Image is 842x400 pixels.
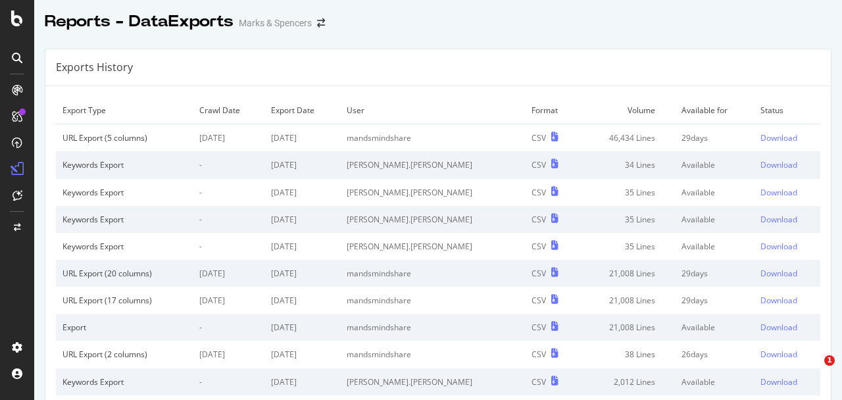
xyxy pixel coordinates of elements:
td: [DATE] [264,368,340,395]
a: Download [760,349,814,360]
td: [DATE] [264,206,340,233]
div: arrow-right-arrow-left [317,18,325,28]
div: CSV [532,241,546,252]
td: Export Type [56,97,193,124]
div: CSV [532,214,546,225]
div: Available [681,376,747,387]
td: Format [525,97,578,124]
td: [PERSON_NAME].[PERSON_NAME] [340,233,525,260]
div: Keywords Export [62,214,186,225]
td: [DATE] [264,341,340,368]
div: Available [681,159,747,170]
a: Download [760,159,814,170]
td: 35 Lines [578,233,675,260]
td: [PERSON_NAME].[PERSON_NAME] [340,206,525,233]
a: Download [760,295,814,306]
div: Download [760,132,797,143]
div: Download [760,322,797,333]
a: Download [760,187,814,198]
td: [DATE] [264,124,340,152]
td: 29 days [675,124,754,152]
div: CSV [532,376,546,387]
td: 46,434 Lines [578,124,675,152]
div: Reports - DataExports [45,11,234,33]
a: Download [760,322,814,333]
div: CSV [532,295,546,306]
td: Volume [578,97,675,124]
div: Download [760,376,797,387]
td: Crawl Date [193,97,264,124]
div: Exports History [56,60,133,75]
div: Available [681,241,747,252]
div: Keywords Export [62,241,186,252]
div: Download [760,187,797,198]
td: 34 Lines [578,151,675,178]
td: Status [754,97,820,124]
div: Export [62,322,186,333]
td: 29 days [675,287,754,314]
a: Download [760,376,814,387]
td: mandsmindshare [340,260,525,287]
div: Download [760,295,797,306]
td: 21,008 Lines [578,260,675,287]
div: URL Export (2 columns) [62,349,186,360]
div: CSV [532,187,546,198]
div: Download [760,268,797,279]
td: [DATE] [264,287,340,314]
div: CSV [532,132,546,143]
div: Download [760,159,797,170]
div: Available [681,187,747,198]
div: Keywords Export [62,159,186,170]
td: [PERSON_NAME].[PERSON_NAME] [340,179,525,206]
td: [PERSON_NAME].[PERSON_NAME] [340,368,525,395]
div: URL Export (20 columns) [62,268,186,279]
td: - [193,179,264,206]
td: - [193,368,264,395]
div: Marks & Spencers [239,16,312,30]
div: CSV [532,159,546,170]
td: 35 Lines [578,206,675,233]
td: 2,012 Lines [578,368,675,395]
div: Available [681,322,747,333]
td: mandsmindshare [340,341,525,368]
div: URL Export (5 columns) [62,132,186,143]
div: Keywords Export [62,187,186,198]
div: Download [760,349,797,360]
td: 21,008 Lines [578,314,675,341]
td: [DATE] [193,341,264,368]
td: 38 Lines [578,341,675,368]
a: Download [760,214,814,225]
td: - [193,206,264,233]
div: CSV [532,322,546,333]
td: [DATE] [264,260,340,287]
div: Download [760,214,797,225]
td: mandsmindshare [340,124,525,152]
td: 35 Lines [578,179,675,206]
td: mandsmindshare [340,314,525,341]
td: 29 days [675,260,754,287]
td: Export Date [264,97,340,124]
td: [DATE] [264,314,340,341]
td: mandsmindshare [340,287,525,314]
iframe: Intercom live chat [797,355,829,387]
div: Download [760,241,797,252]
td: [DATE] [193,124,264,152]
td: - [193,233,264,260]
td: [DATE] [193,287,264,314]
a: Download [760,132,814,143]
div: Available [681,214,747,225]
a: Download [760,241,814,252]
td: Available for [675,97,754,124]
td: 21,008 Lines [578,287,675,314]
td: [DATE] [264,151,340,178]
td: - [193,314,264,341]
td: - [193,151,264,178]
td: 26 days [675,341,754,368]
div: URL Export (17 columns) [62,295,186,306]
td: [DATE] [193,260,264,287]
div: CSV [532,268,546,279]
td: [DATE] [264,233,340,260]
div: Keywords Export [62,376,186,387]
td: User [340,97,525,124]
td: [DATE] [264,179,340,206]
